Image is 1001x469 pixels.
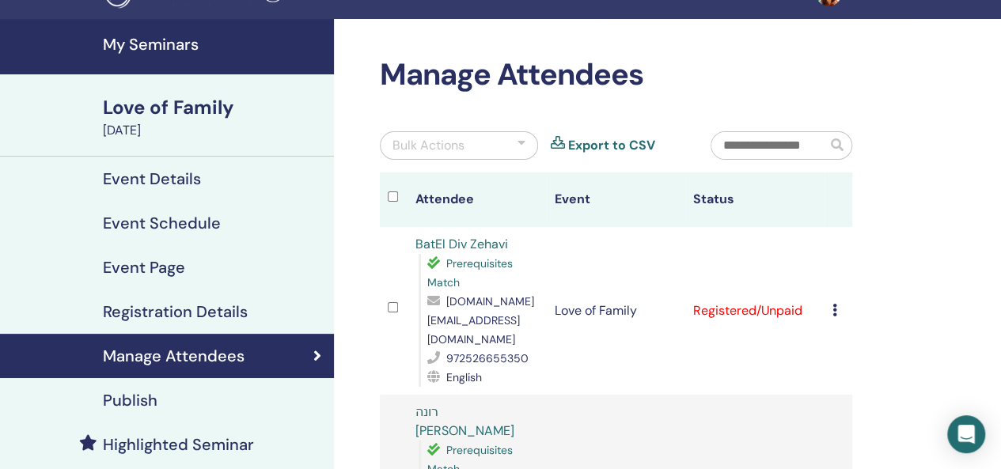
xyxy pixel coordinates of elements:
th: Event [546,172,685,227]
th: Status [685,172,825,227]
div: Open Intercom Messenger [947,415,985,453]
div: Bulk Actions [392,136,464,155]
a: רונה [PERSON_NAME] [415,403,514,439]
h4: Publish [103,391,157,410]
span: 972526655350 [446,351,529,365]
h2: Manage Attendees [380,57,852,93]
span: English [446,370,482,384]
div: [DATE] [103,121,324,140]
span: [DOMAIN_NAME][EMAIL_ADDRESS][DOMAIN_NAME] [427,294,534,346]
a: Export to CSV [568,136,655,155]
a: Love of Family[DATE] [93,94,334,140]
h4: Event Page [103,258,185,277]
a: BatEl Div Zehavi [415,236,508,252]
h4: My Seminars [103,35,324,54]
h4: Event Details [103,169,201,188]
div: Love of Family [103,94,324,121]
h4: Registration Details [103,302,248,321]
span: Prerequisites Match [427,256,513,289]
th: Attendee [408,172,547,227]
td: Love of Family [546,227,685,395]
h4: Manage Attendees [103,346,245,365]
h4: Highlighted Seminar [103,435,254,454]
h4: Event Schedule [103,214,221,233]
